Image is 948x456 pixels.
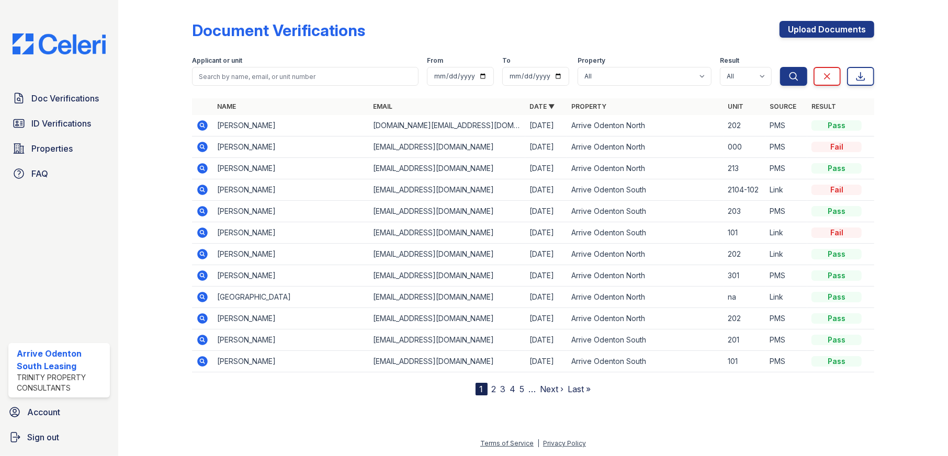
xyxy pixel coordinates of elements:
div: Fail [811,227,862,238]
a: 2 [492,384,496,394]
a: Account [4,402,114,423]
a: Source [770,102,796,110]
div: Trinity Property Consultants [17,372,106,393]
td: [DATE] [525,287,567,308]
td: PMS [765,115,807,136]
a: 5 [520,384,525,394]
td: [DATE] [525,158,567,179]
td: PMS [765,351,807,372]
td: PMS [765,308,807,329]
td: [PERSON_NAME] [213,158,369,179]
div: Pass [811,335,862,345]
div: Document Verifications [192,21,365,40]
a: Name [217,102,236,110]
td: [DOMAIN_NAME][EMAIL_ADDRESS][DOMAIN_NAME] [369,115,526,136]
td: 101 [724,351,765,372]
td: 2104-102 [724,179,765,201]
a: Unit [728,102,743,110]
a: 4 [510,384,516,394]
label: From [427,56,443,65]
td: Arrive Odenton South [567,351,724,372]
td: Arrive Odenton North [567,287,724,308]
a: Sign out [4,427,114,448]
td: [EMAIL_ADDRESS][DOMAIN_NAME] [369,351,526,372]
a: Next › [540,384,564,394]
div: Pass [811,206,862,216]
td: [PERSON_NAME] [213,136,369,158]
td: [DATE] [525,329,567,351]
td: [EMAIL_ADDRESS][DOMAIN_NAME] [369,179,526,201]
td: [DATE] [525,265,567,287]
td: Link [765,244,807,265]
td: PMS [765,158,807,179]
a: 3 [501,384,506,394]
div: Pass [811,249,862,259]
td: [PERSON_NAME] [213,329,369,351]
a: Terms of Service [480,439,534,447]
td: PMS [765,265,807,287]
a: Property [571,102,606,110]
td: [PERSON_NAME] [213,308,369,329]
td: Link [765,179,807,201]
span: Sign out [27,431,59,443]
div: | [537,439,539,447]
td: [PERSON_NAME] [213,265,369,287]
label: Applicant or unit [192,56,242,65]
div: Pass [811,356,862,367]
span: Account [27,406,60,418]
a: FAQ [8,163,110,184]
td: PMS [765,329,807,351]
td: Arrive Odenton North [567,158,724,179]
td: [EMAIL_ADDRESS][DOMAIN_NAME] [369,287,526,308]
div: 1 [476,383,488,395]
td: 201 [724,329,765,351]
a: Date ▼ [529,102,555,110]
td: [EMAIL_ADDRESS][DOMAIN_NAME] [369,201,526,222]
td: [PERSON_NAME] [213,115,369,136]
td: [EMAIL_ADDRESS][DOMAIN_NAME] [369,329,526,351]
td: [EMAIL_ADDRESS][DOMAIN_NAME] [369,136,526,158]
td: [DATE] [525,222,567,244]
td: [DATE] [525,115,567,136]
span: ID Verifications [31,117,91,130]
div: Pass [811,292,862,302]
td: Link [765,222,807,244]
td: Arrive Odenton North [567,244,724,265]
img: CE_Logo_Blue-a8612792a0a2168367f1c8372b55b34899dd931a85d93a1a3d3e32e68fde9ad4.png [4,33,114,54]
td: 000 [724,136,765,158]
a: Upload Documents [780,21,874,38]
td: 203 [724,201,765,222]
div: Pass [811,270,862,281]
span: … [529,383,536,395]
a: Email [374,102,393,110]
td: Link [765,287,807,308]
td: PMS [765,201,807,222]
span: FAQ [31,167,48,180]
span: Doc Verifications [31,92,99,105]
td: [PERSON_NAME] [213,351,369,372]
td: PMS [765,136,807,158]
label: Property [578,56,605,65]
td: Arrive Odenton North [567,136,724,158]
div: Fail [811,185,862,195]
td: [EMAIL_ADDRESS][DOMAIN_NAME] [369,244,526,265]
td: 301 [724,265,765,287]
td: Arrive Odenton South [567,179,724,201]
td: 213 [724,158,765,179]
td: Arrive Odenton North [567,308,724,329]
label: To [502,56,511,65]
div: Pass [811,120,862,131]
td: [EMAIL_ADDRESS][DOMAIN_NAME] [369,158,526,179]
td: [DATE] [525,351,567,372]
div: Fail [811,142,862,152]
span: Properties [31,142,73,155]
td: Arrive Odenton South [567,329,724,351]
td: 101 [724,222,765,244]
td: Arrive Odenton North [567,265,724,287]
td: [PERSON_NAME] [213,179,369,201]
td: [DATE] [525,244,567,265]
td: [EMAIL_ADDRESS][DOMAIN_NAME] [369,308,526,329]
td: [DATE] [525,201,567,222]
td: [EMAIL_ADDRESS][DOMAIN_NAME] [369,265,526,287]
